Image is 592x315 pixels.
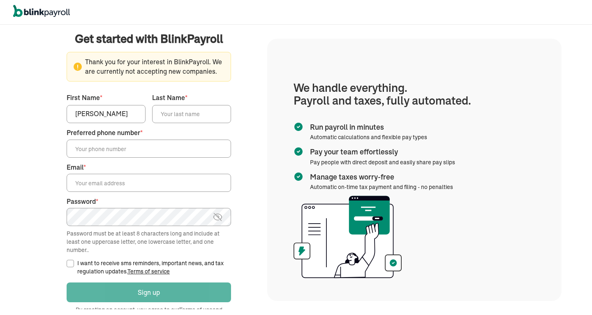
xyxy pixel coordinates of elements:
[310,133,427,141] span: Automatic calculations and flexible pay types
[310,172,450,182] span: Manage taxes worry-free
[67,140,231,158] input: Your phone number
[67,128,231,138] label: Preferred phone number
[67,197,231,206] label: Password
[67,105,146,123] input: Your first name
[152,105,231,123] input: Your last name
[127,268,170,275] a: Terms of service
[67,229,231,254] div: Password must be at least 8 characters long and include at least one uppercase letter, one lowerc...
[74,57,224,76] span: Thank you for your interest in BlinkPayroll. We are currently not accepting new companies.
[77,259,231,275] label: I want to receive sms reminders, important news, and tax regulation updates.
[213,212,223,222] img: eye
[67,282,231,302] button: Sign up
[152,93,231,103] label: Last Name
[294,147,303,156] img: checkmark
[310,159,455,166] span: Pay people with direct deposit and easily share pay slips
[310,147,452,157] span: Pay your team effortlessly
[310,183,453,191] span: Automatic on-time tax payment and filing - no penalties
[294,172,303,182] img: checkmark
[551,275,592,315] iframe: Chat Widget
[294,122,303,132] img: checkmark
[67,163,231,172] label: Email
[310,122,424,133] span: Run payroll in minutes
[294,82,535,107] h1: We handle everything. Payroll and taxes, fully automated.
[75,30,223,47] span: Get started with BlinkPayroll
[67,93,146,103] label: First Name
[179,306,213,313] a: Terms of use
[13,5,70,17] img: logo
[294,196,402,278] img: illustration
[67,174,231,192] input: Your email address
